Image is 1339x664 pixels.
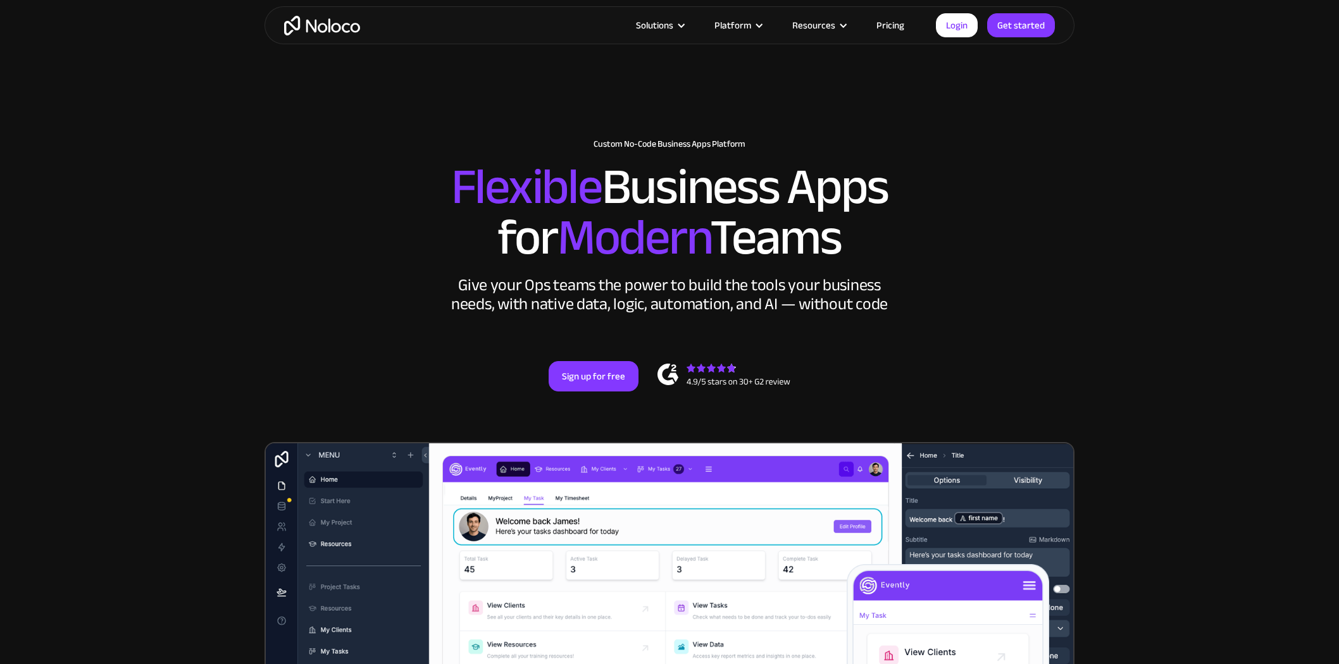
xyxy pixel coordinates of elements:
div: Platform [699,17,776,34]
div: Solutions [636,17,673,34]
a: Pricing [861,17,920,34]
a: Get started [987,13,1055,37]
h1: Custom No-Code Business Apps Platform [277,139,1062,149]
a: home [284,16,360,35]
h2: Business Apps for Teams [277,162,1062,263]
div: Resources [776,17,861,34]
span: Modern [557,190,710,285]
a: Login [936,13,978,37]
span: Flexible [451,140,602,234]
div: Solutions [620,17,699,34]
a: Sign up for free [549,361,638,391]
div: Platform [714,17,751,34]
div: Give your Ops teams the power to build the tools your business needs, with native data, logic, au... [448,276,891,314]
div: Resources [792,17,835,34]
